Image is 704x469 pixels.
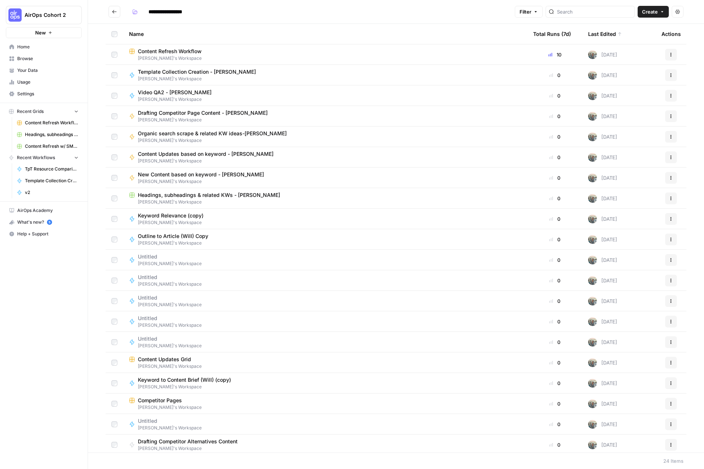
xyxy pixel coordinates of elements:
[588,50,617,59] div: [DATE]
[6,217,81,228] div: What's new?
[138,191,280,199] span: Headings, subheadings & related KWs - [PERSON_NAME]
[138,356,191,363] span: Content Updates Grid
[14,187,82,198] a: v2
[138,438,238,445] span: Drafting Competitor Alternatives Content
[588,338,597,347] img: 75qonnoumdsaaghxm7olv8a2cxbb
[588,173,597,182] img: 75qonnoumdsaaghxm7olv8a2cxbb
[533,256,576,264] div: 0
[25,131,78,138] span: Headings, subheadings & related KWs - [PERSON_NAME]
[588,379,617,388] div: [DATE]
[129,274,521,287] a: Untitled[PERSON_NAME]'s Workspace
[588,112,597,121] img: 75qonnoumdsaaghxm7olv8a2cxbb
[588,132,597,141] img: 75qonnoumdsaaghxm7olv8a2cxbb
[6,152,82,163] button: Recent Workflows
[25,189,78,196] span: v2
[588,317,617,326] div: [DATE]
[6,76,82,88] a: Usage
[663,457,683,465] div: 24 Items
[515,6,543,18] button: Filter
[129,335,521,349] a: Untitled[PERSON_NAME]'s Workspace
[138,397,182,404] span: Competitor Pages
[533,51,576,58] div: 10
[138,253,196,260] span: Untitled
[17,79,78,85] span: Usage
[138,315,196,322] span: Untitled
[588,358,597,367] img: 75qonnoumdsaaghxm7olv8a2cxbb
[129,315,521,329] a: Untitled[PERSON_NAME]'s Workspace
[14,117,82,129] a: Content Refresh Workflow
[25,177,78,184] span: Template Collection Creation - [PERSON_NAME]
[138,76,262,82] span: [PERSON_NAME]'s Workspace
[533,441,576,448] div: 0
[533,421,576,428] div: 0
[129,397,521,411] a: Competitor Pages[PERSON_NAME]'s Workspace
[129,376,521,390] a: Keyword to Content Brief (Will) (copy)[PERSON_NAME]'s Workspace
[14,163,82,175] a: TpT Resource Comparison
[6,205,82,216] a: AirOps Academy
[6,65,82,76] a: Your Data
[129,191,521,205] a: Headings, subheadings & related KWs - [PERSON_NAME][PERSON_NAME]'s Workspace
[533,113,576,120] div: 0
[6,228,82,240] button: Help + Support
[6,106,82,117] button: Recent Grids
[533,154,576,161] div: 0
[588,132,617,141] div: [DATE]
[129,55,521,62] span: [PERSON_NAME]'s Workspace
[129,356,521,370] a: Content Updates Grid[PERSON_NAME]'s Workspace
[588,379,597,388] img: 75qonnoumdsaaghxm7olv8a2cxbb
[588,420,597,429] img: 75qonnoumdsaaghxm7olv8a2cxbb
[129,363,521,370] span: [PERSON_NAME]'s Workspace
[588,276,597,285] img: 75qonnoumdsaaghxm7olv8a2cxbb
[588,112,617,121] div: [DATE]
[661,24,681,44] div: Actions
[533,195,576,202] div: 0
[129,212,521,226] a: Keyword Relevance (copy)[PERSON_NAME]'s Workspace
[129,294,521,308] a: Untitled[PERSON_NAME]'s Workspace
[17,91,78,97] span: Settings
[25,143,78,150] span: Content Refresh w/ SME input - [PERSON_NAME]
[129,89,521,103] a: Video QA2 - [PERSON_NAME][PERSON_NAME]'s Workspace
[588,235,617,244] div: [DATE]
[588,71,617,80] div: [DATE]
[138,150,274,158] span: Content Updates based on keyword - [PERSON_NAME]
[533,215,576,223] div: 0
[17,44,78,50] span: Home
[25,166,78,172] span: TpT Resource Comparison
[129,438,521,452] a: Drafting Competitor Alternatives Content[PERSON_NAME]'s Workspace
[129,150,521,164] a: Content Updates based on keyword - [PERSON_NAME][PERSON_NAME]'s Workspace
[588,91,617,100] div: [DATE]
[588,317,597,326] img: 75qonnoumdsaaghxm7olv8a2cxbb
[129,109,521,123] a: Drafting Competitor Page Content - [PERSON_NAME][PERSON_NAME]'s Workspace
[533,72,576,79] div: 0
[8,8,22,22] img: AirOps Cohort 2 Logo
[533,92,576,99] div: 0
[588,153,617,162] div: [DATE]
[588,24,622,44] div: Last Edited
[588,173,617,182] div: [DATE]
[588,276,617,285] div: [DATE]
[129,404,521,411] span: [PERSON_NAME]'s Workspace
[533,133,576,140] div: 0
[588,215,597,223] img: 75qonnoumdsaaghxm7olv8a2cxbb
[17,207,78,214] span: AirOps Academy
[129,68,521,82] a: Template Collection Creation - [PERSON_NAME][PERSON_NAME]'s Workspace
[138,274,196,281] span: Untitled
[129,48,521,62] a: Content Refresh Workflow[PERSON_NAME]'s Workspace
[129,171,521,185] a: New Content based on keyword - [PERSON_NAME][PERSON_NAME]'s Workspace
[533,236,576,243] div: 0
[588,399,597,408] img: 75qonnoumdsaaghxm7olv8a2cxbb
[588,91,597,100] img: 75qonnoumdsaaghxm7olv8a2cxbb
[588,440,597,449] img: 75qonnoumdsaaghxm7olv8a2cxbb
[6,27,82,38] button: New
[129,417,521,431] a: Untitled[PERSON_NAME]'s Workspace
[109,6,120,18] button: Go back
[588,50,597,59] img: 75qonnoumdsaaghxm7olv8a2cxbb
[588,153,597,162] img: 75qonnoumdsaaghxm7olv8a2cxbb
[533,277,576,284] div: 0
[6,6,82,24] button: Workspace: AirOps Cohort 2
[138,117,274,123] span: [PERSON_NAME]'s Workspace
[588,297,597,305] img: 75qonnoumdsaaghxm7olv8a2cxbb
[17,55,78,62] span: Browse
[520,8,531,15] span: Filter
[138,171,264,178] span: New Content based on keyword - [PERSON_NAME]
